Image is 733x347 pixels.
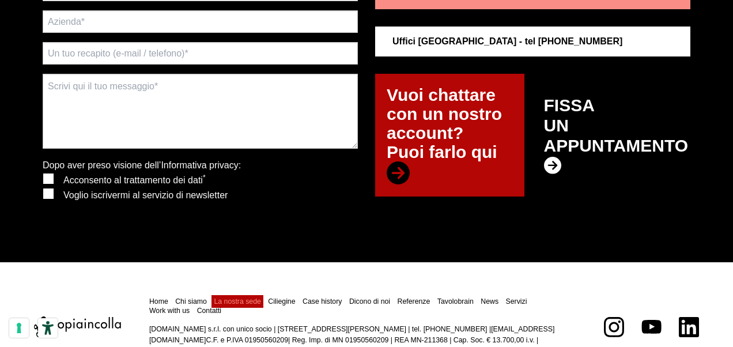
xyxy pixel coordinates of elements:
span: Acconsento al trattamento dei dati [63,175,206,185]
a: Referenze [398,297,430,305]
a: Home [149,297,168,305]
button: Le tue preferenze relative al consenso per le tecnologie di tracciamento [9,318,29,338]
a: News [481,297,498,305]
a: FISSAUNAPPUNTAMENTO [542,74,691,197]
a: La nostra sede [214,297,260,305]
p: Dopo aver preso visione dell’ : [43,158,241,173]
a: Vuoi chattare con un nostro account?Puoi farlo qui [375,74,524,197]
a: Work with us [149,307,190,315]
a: Dicono di noi [349,297,390,305]
a: Contatti [197,307,221,315]
p: Campi obbligatori [43,213,241,228]
a: Informativa privacy [161,160,238,170]
a: Tavolobrain [437,297,474,305]
button: Strumenti di accessibilità [38,318,58,338]
a: Chi siamo [175,297,207,305]
input: Un tuo recapito (e-mail / telefono)* [43,42,358,65]
p: Vuoi chattare con un nostro account? Puoi farlo qui [387,85,513,185]
a: Ciliegine [268,297,295,305]
span: Voglio iscrivermi al servizio di newsletter [63,190,228,200]
a: Case history [303,297,342,305]
input: Azienda* [43,10,358,33]
strong: Uffici [GEOGRAPHIC_DATA] - tel [PHONE_NUMBER] [392,36,622,46]
a: Servizi [506,297,527,305]
p: FISSA UN APPUNTAMENTO [544,95,689,176]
